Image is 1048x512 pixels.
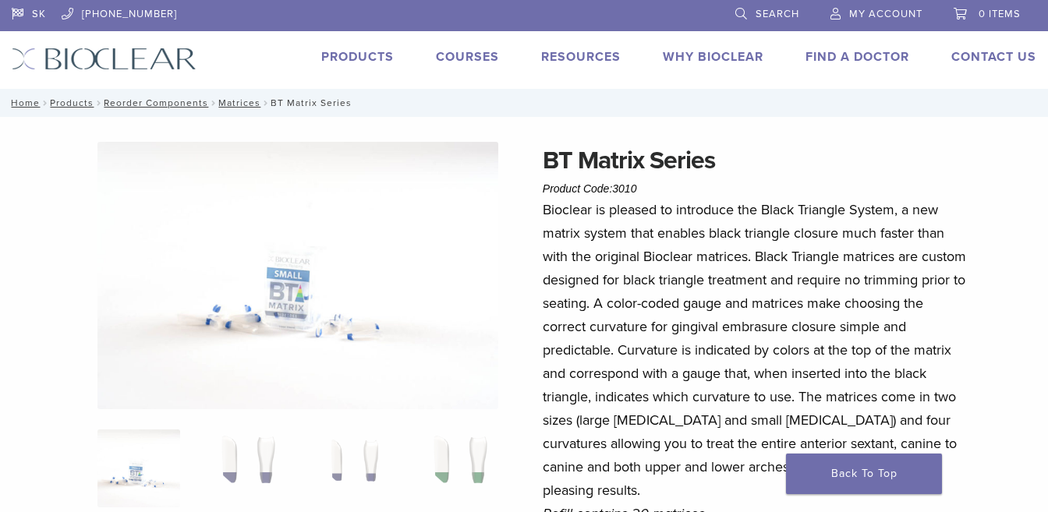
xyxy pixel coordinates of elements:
[204,429,286,507] img: BT Matrix Series - Image 2
[97,142,498,409] img: Anterior Black Triangle Series Matrices
[979,8,1021,20] span: 0 items
[849,8,922,20] span: My Account
[436,49,499,65] a: Courses
[40,99,50,107] span: /
[208,99,218,107] span: /
[312,429,390,507] img: BT Matrix Series - Image 3
[805,49,909,65] a: Find A Doctor
[543,142,970,179] h1: BT Matrix Series
[104,97,208,108] a: Reorder Components
[951,49,1036,65] a: Contact Us
[260,99,271,107] span: /
[612,182,636,195] span: 3010
[218,97,260,108] a: Matrices
[416,429,498,507] img: BT Matrix Series - Image 4
[321,49,394,65] a: Products
[541,49,621,65] a: Resources
[663,49,763,65] a: Why Bioclear
[786,454,942,494] a: Back To Top
[6,97,40,108] a: Home
[543,182,637,195] span: Product Code:
[12,48,196,70] img: Bioclear
[756,8,799,20] span: Search
[94,99,104,107] span: /
[97,429,180,507] img: Anterior-Black-Triangle-Series-Matrices-324x324.jpg
[50,97,94,108] a: Products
